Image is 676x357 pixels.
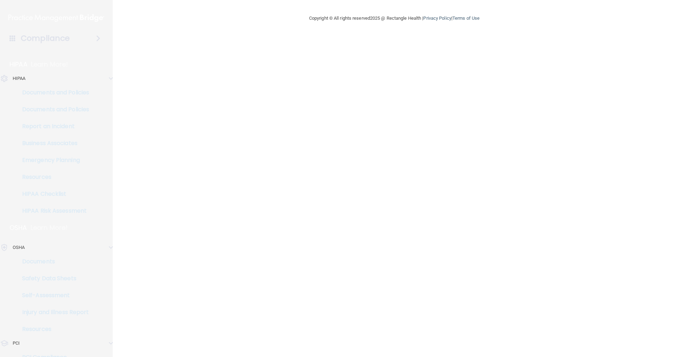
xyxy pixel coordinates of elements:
[5,190,101,198] p: HIPAA Checklist
[21,33,70,43] h4: Compliance
[31,60,68,69] p: Learn More!
[13,243,25,252] p: OSHA
[5,275,101,282] p: Safety Data Sheets
[5,89,101,96] p: Documents and Policies
[5,157,101,164] p: Emergency Planning
[10,224,27,232] p: OSHA
[5,106,101,113] p: Documents and Policies
[5,326,101,333] p: Resources
[10,60,27,69] p: HIPAA
[5,292,101,299] p: Self-Assessment
[5,207,101,214] p: HIPAA Risk Assessment
[13,74,26,83] p: HIPAA
[5,258,101,265] p: Documents
[266,7,523,30] div: Copyright © All rights reserved 2025 @ Rectangle Health | |
[13,339,20,347] p: PCI
[31,224,68,232] p: Learn More!
[423,15,451,21] a: Privacy Policy
[452,15,480,21] a: Terms of Use
[5,174,101,181] p: Resources
[5,309,101,316] p: Injury and Illness Report
[5,140,101,147] p: Business Associates
[8,11,104,25] img: PMB logo
[5,123,101,130] p: Report an Incident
